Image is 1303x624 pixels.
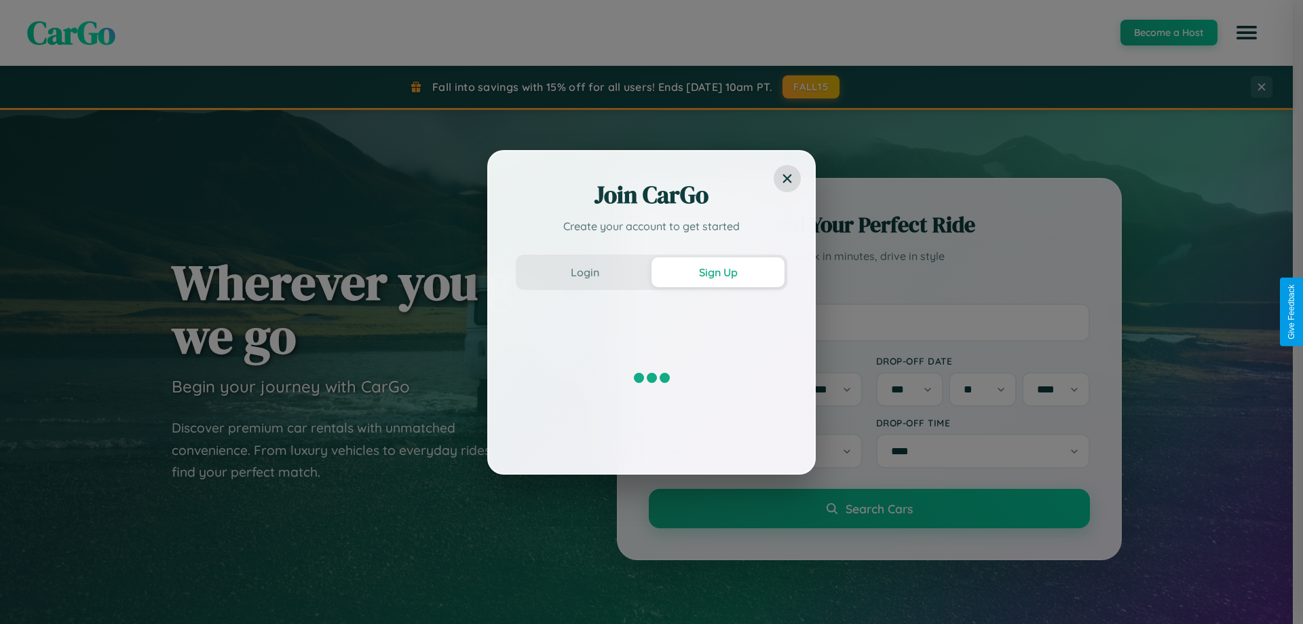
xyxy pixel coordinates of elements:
iframe: Intercom live chat [14,578,46,610]
p: Create your account to get started [516,218,787,234]
div: Give Feedback [1287,285,1296,339]
button: Sign Up [651,257,785,287]
button: Login [518,257,651,287]
h2: Join CarGo [516,179,787,211]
